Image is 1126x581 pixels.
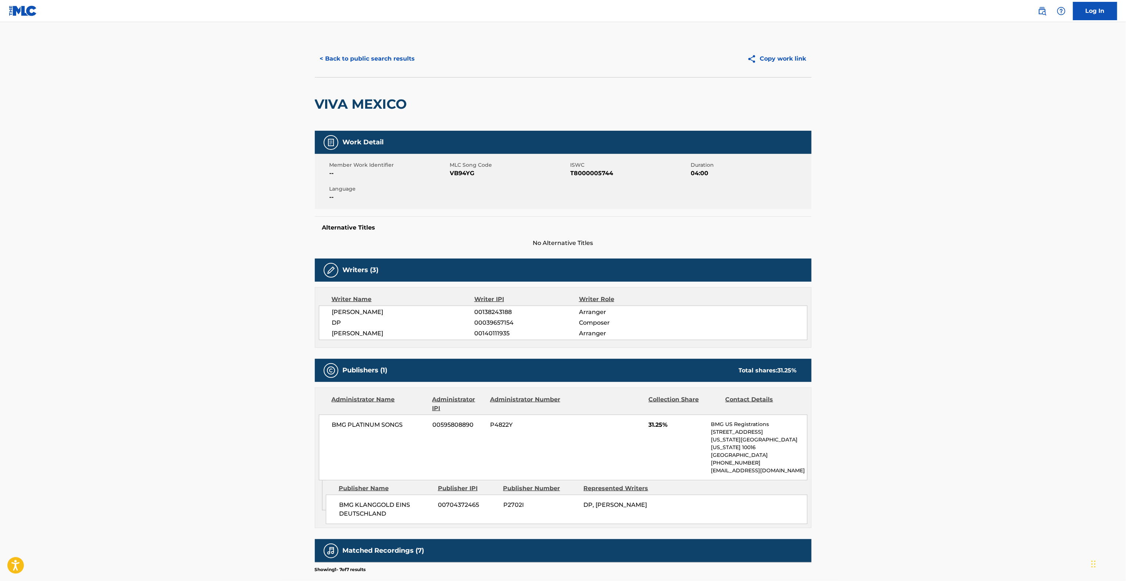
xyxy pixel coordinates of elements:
[315,566,366,573] p: Showing 1 - 7 of 7 results
[330,161,448,169] span: Member Work Identifier
[474,329,579,338] span: 00140111935
[579,308,674,317] span: Arranger
[691,169,810,178] span: 04:00
[711,421,807,428] p: BMG US Registrations
[343,266,379,274] h5: Writers (3)
[1035,4,1050,18] a: Public Search
[503,501,578,509] span: P2702I
[474,295,579,304] div: Writer IPI
[579,295,674,304] div: Writer Role
[339,501,433,518] span: BMG KLANGGOLD EINS DEUTSCHLAND
[490,421,561,429] span: P4822Y
[327,266,335,275] img: Writers
[742,50,812,68] button: Copy work link
[691,161,810,169] span: Duration
[9,6,37,16] img: MLC Logo
[711,467,807,474] p: [EMAIL_ADDRESS][DOMAIN_NAME]
[1091,553,1096,575] div: Drag
[584,501,647,508] span: DP, [PERSON_NAME]
[571,169,689,178] span: T8000005744
[343,366,388,375] h5: Publishers (1)
[332,295,475,304] div: Writer Name
[1038,7,1047,15] img: search
[438,484,498,493] div: Publisher IPI
[327,546,335,555] img: Matched Recordings
[778,367,797,374] span: 31.25 %
[332,308,475,317] span: [PERSON_NAME]
[450,169,569,178] span: VB94YG
[1073,2,1117,20] a: Log In
[315,96,411,112] h2: VIVA MEXICO
[474,308,579,317] span: 00138243188
[474,318,579,327] span: 00039657154
[711,459,807,467] p: [PHONE_NUMBER]
[711,428,807,436] p: [STREET_ADDRESS]
[438,501,498,509] span: 00704372465
[332,318,475,327] span: DP
[322,224,804,231] h5: Alternative Titles
[343,138,384,147] h5: Work Detail
[711,451,807,459] p: [GEOGRAPHIC_DATA]
[1054,4,1069,18] div: Help
[330,193,448,202] span: --
[711,436,807,451] p: [US_STATE][GEOGRAPHIC_DATA][US_STATE] 10016
[332,395,427,413] div: Administrator Name
[330,169,448,178] span: --
[739,366,797,375] div: Total shares:
[432,421,485,429] span: 00595808890
[1057,7,1066,15] img: help
[450,161,569,169] span: MLC Song Code
[332,329,475,338] span: [PERSON_NAME]
[584,484,659,493] div: Represented Writers
[571,161,689,169] span: ISWC
[579,318,674,327] span: Composer
[648,421,705,429] span: 31.25%
[315,50,420,68] button: < Back to public search results
[432,395,485,413] div: Administrator IPI
[503,484,578,493] div: Publisher Number
[1089,546,1126,581] iframe: Chat Widget
[490,395,561,413] div: Administrator Number
[579,329,674,338] span: Arranger
[747,54,760,64] img: Copy work link
[332,421,427,429] span: BMG PLATINUM SONGS
[648,395,720,413] div: Collection Share
[330,185,448,193] span: Language
[339,484,432,493] div: Publisher Name
[327,366,335,375] img: Publishers
[315,239,812,248] span: No Alternative Titles
[726,395,797,413] div: Contact Details
[327,138,335,147] img: Work Detail
[343,546,424,555] h5: Matched Recordings (7)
